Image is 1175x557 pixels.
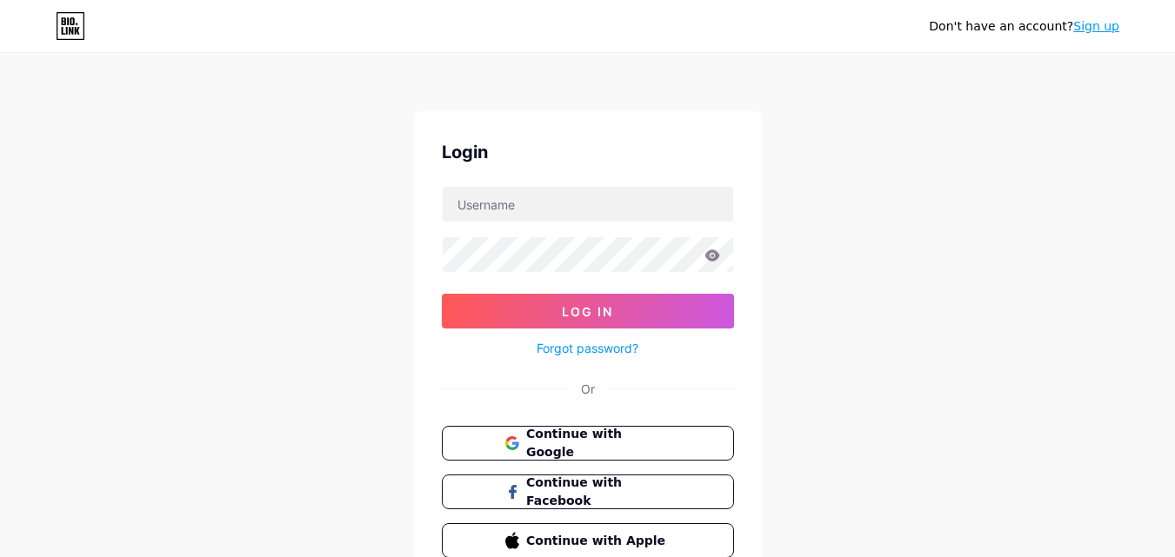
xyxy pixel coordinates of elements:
[562,304,613,319] span: Log In
[443,187,733,222] input: Username
[526,425,670,461] span: Continue with Google
[526,532,670,550] span: Continue with Apple
[581,380,595,398] div: Or
[442,139,734,165] div: Login
[442,474,734,509] button: Continue with Facebook
[929,17,1119,36] div: Don't have an account?
[1073,19,1119,33] a: Sign up
[442,294,734,328] button: Log In
[442,426,734,461] button: Continue with Google
[537,339,638,357] a: Forgot password?
[526,474,670,510] span: Continue with Facebook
